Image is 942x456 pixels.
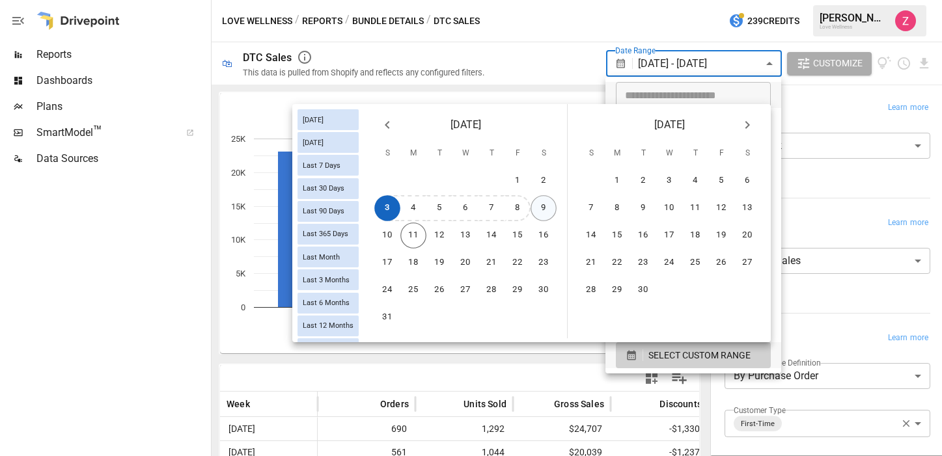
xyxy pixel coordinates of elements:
button: 23 [531,250,557,276]
button: 13 [734,195,760,221]
button: 12 [426,222,452,248]
button: 24 [374,277,400,303]
button: 16 [630,222,656,248]
button: 18 [400,250,426,276]
button: 16 [531,222,557,248]
button: 3 [656,168,682,194]
div: Last 90 Days [298,201,359,222]
span: [DATE] [654,116,685,134]
button: 20 [734,222,760,248]
button: 25 [682,250,708,276]
div: Last 6 Months [298,293,359,314]
span: Last 12 Months [298,321,359,330]
button: 3 [374,195,400,221]
div: Last 7 Days [298,155,359,176]
button: 12 [708,195,734,221]
button: 30 [531,277,557,303]
div: Last 30 Days [298,178,359,199]
button: 1 [604,168,630,194]
span: Last 30 Days [298,184,350,193]
span: Wednesday [658,141,681,167]
span: Saturday [736,141,759,167]
button: 4 [400,195,426,221]
span: Last Month [298,253,345,262]
button: 5 [426,195,452,221]
button: 29 [505,277,531,303]
button: 4 [682,168,708,194]
span: Tuesday [428,141,451,167]
button: 14 [578,222,604,248]
button: SELECT CUSTOM RANGE [616,342,771,368]
span: Friday [710,141,733,167]
span: Saturday [532,141,555,167]
button: 1 [505,168,531,194]
span: SELECT CUSTOM RANGE [648,347,751,364]
span: Tuesday [631,141,655,167]
button: 21 [478,250,505,276]
button: 10 [374,222,400,248]
span: Last 7 Days [298,161,346,170]
div: Last 3 Months [298,269,359,290]
button: 28 [478,277,505,303]
div: [DATE] [298,132,359,153]
button: 9 [630,195,656,221]
button: 15 [505,222,531,248]
div: Last Month [298,247,359,267]
button: 13 [452,222,478,248]
span: Monday [605,141,629,167]
button: 17 [374,250,400,276]
button: 26 [708,250,734,276]
span: [DATE] [298,116,329,124]
button: 23 [630,250,656,276]
button: 8 [604,195,630,221]
button: 5 [708,168,734,194]
button: 30 [630,277,656,303]
button: 22 [604,250,630,276]
span: Sunday [579,141,603,167]
button: 27 [734,250,760,276]
button: 26 [426,277,452,303]
button: 17 [656,222,682,248]
button: 24 [656,250,682,276]
button: 20 [452,250,478,276]
span: [DATE] [450,116,481,134]
button: 2 [531,168,557,194]
button: 27 [452,277,478,303]
span: Thursday [480,141,503,167]
span: Friday [506,141,529,167]
span: [DATE] [298,139,329,147]
button: 29 [604,277,630,303]
button: 21 [578,250,604,276]
button: Previous month [374,112,400,138]
span: Last 365 Days [298,230,353,238]
button: 19 [708,222,734,248]
button: 31 [374,304,400,330]
button: 25 [400,277,426,303]
button: 11 [682,195,708,221]
button: 18 [682,222,708,248]
span: Last 3 Months [298,276,355,284]
button: 6 [452,195,478,221]
span: Last 90 Days [298,207,350,215]
button: 19 [426,250,452,276]
button: 14 [478,222,505,248]
button: 28 [578,277,604,303]
div: [DATE] [298,109,359,130]
span: Monday [402,141,425,167]
button: 22 [505,250,531,276]
button: 7 [478,195,505,221]
button: 9 [531,195,557,221]
button: 7 [578,195,604,221]
button: 2 [630,168,656,194]
button: Next month [734,112,760,138]
span: Thursday [684,141,707,167]
button: 10 [656,195,682,221]
div: Last Year [298,338,359,359]
button: 15 [604,222,630,248]
button: 6 [734,168,760,194]
button: 11 [400,222,426,248]
button: 8 [505,195,531,221]
span: Sunday [376,141,399,167]
span: Wednesday [454,141,477,167]
div: Last 365 Days [298,224,359,245]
